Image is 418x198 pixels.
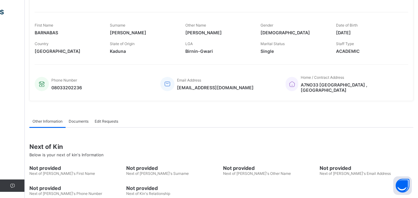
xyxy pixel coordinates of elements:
span: Next of Kin's Relationship [126,191,170,196]
span: State of Origin [110,41,135,46]
span: Not provided [223,165,317,171]
span: [DEMOGRAPHIC_DATA] [261,30,326,35]
span: Surname [110,23,125,27]
span: Not provided [320,165,413,171]
span: First Name [35,23,53,27]
span: Kaduna [110,48,176,54]
span: 08033202236 [51,85,82,90]
span: Not provided [29,185,123,191]
span: [DATE] [336,30,402,35]
span: Next of [PERSON_NAME]'s Email Address [320,171,391,176]
span: A7NO33 [GEOGRAPHIC_DATA] , [GEOGRAPHIC_DATA] [301,82,402,93]
span: Single [261,48,326,54]
span: Below is your next of kin's Information [29,152,104,157]
span: Next of [PERSON_NAME]'s First Name [29,171,95,176]
span: Staff Type [336,41,354,46]
span: Gender [261,23,273,27]
span: Marital Status [261,41,285,46]
button: Open asap [393,176,412,195]
span: Next of [PERSON_NAME]'s Surname [126,171,189,176]
span: Email Address [177,78,201,82]
span: [PERSON_NAME] [110,30,176,35]
span: Date of Birth [336,23,358,27]
span: Next of Kin [29,143,413,150]
span: BARNABAS [35,30,101,35]
span: [GEOGRAPHIC_DATA] [35,48,101,54]
span: Edit Requests [95,119,118,124]
span: Next of [PERSON_NAME]'s Phone Number [29,191,102,196]
span: LGA [185,41,193,46]
span: Not provided [126,165,220,171]
span: Home / Contract Address [301,75,344,80]
span: Next of [PERSON_NAME]'s Other Name [223,171,291,176]
span: Other Information [32,119,62,124]
span: Not provided [29,165,123,171]
span: Birnin-Gwari [185,48,251,54]
span: [EMAIL_ADDRESS][DOMAIN_NAME] [177,85,254,90]
span: Other Name [185,23,206,27]
span: Country [35,41,49,46]
span: Documents [69,119,88,124]
span: Phone Number [51,78,77,82]
span: [PERSON_NAME] [185,30,251,35]
span: ACADEMIC [336,48,402,54]
span: Not provided [126,185,220,191]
